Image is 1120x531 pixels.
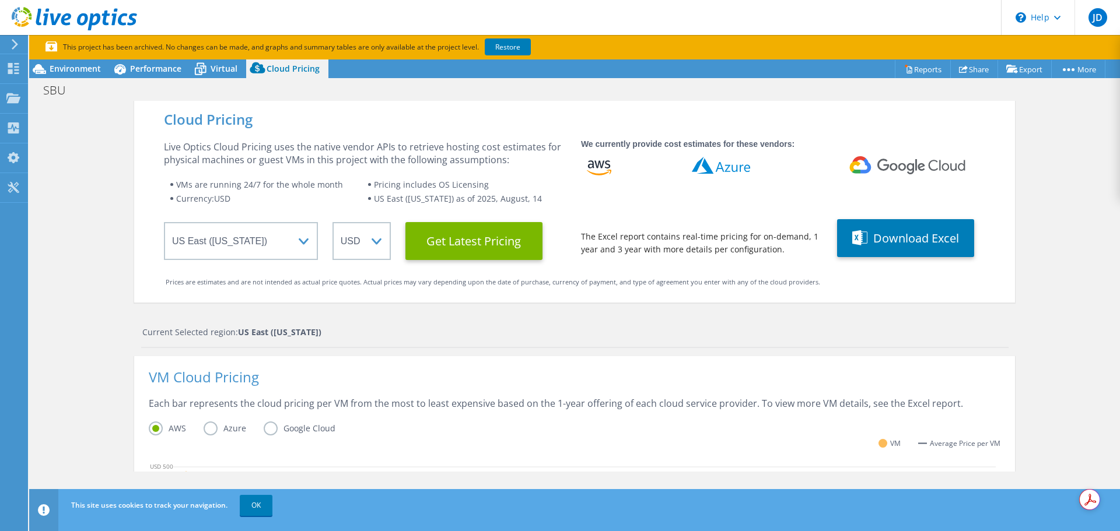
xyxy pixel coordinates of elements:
[1088,8,1107,27] span: JD
[950,60,998,78] a: Share
[998,60,1052,78] a: Export
[264,421,353,435] label: Google Cloud
[164,113,985,126] div: Cloud Pricing
[1016,12,1026,23] svg: \n
[405,222,542,260] button: Get Latest Pricing
[71,500,228,510] span: This site uses cookies to track your navigation.
[485,38,531,55] a: Restore
[149,371,1000,397] div: VM Cloud Pricing
[581,230,822,256] div: The Excel report contains real-time pricing for on-demand, 1 year and 3 year with more details pe...
[581,139,794,149] strong: We currently provide cost estimates for these vendors:
[176,193,230,204] span: Currency: USD
[204,421,264,435] label: Azure
[374,179,489,190] span: Pricing includes OS Licensing
[45,41,617,54] p: This project has been archived. No changes can be made, and graphs and summary tables are only av...
[837,219,974,257] button: Download Excel
[130,63,181,74] span: Performance
[150,462,173,470] text: USD 500
[176,179,343,190] span: VMs are running 24/7 for the whole month
[240,495,272,516] a: OK
[164,140,566,166] div: Live Optics Cloud Pricing uses the native vendor APIs to retrieve hosting cost estimates for phys...
[267,63,320,74] span: Cloud Pricing
[38,84,83,97] h1: SBU
[238,326,321,337] strong: US East ([US_STATE])
[374,193,542,204] span: US East ([US_STATE]) as of 2025, August, 14
[166,276,984,289] div: Prices are estimates and are not intended as actual price quotes. Actual prices may vary dependin...
[930,437,1000,450] span: Average Price per VM
[149,421,204,435] label: AWS
[1051,60,1105,78] a: More
[50,63,101,74] span: Environment
[890,437,901,450] span: VM
[142,326,1009,339] div: Current Selected region:
[149,397,1000,421] div: Each bar represents the cloud pricing per VM from the most to least expensive based on the 1-year...
[895,60,951,78] a: Reports
[211,63,237,74] span: Virtual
